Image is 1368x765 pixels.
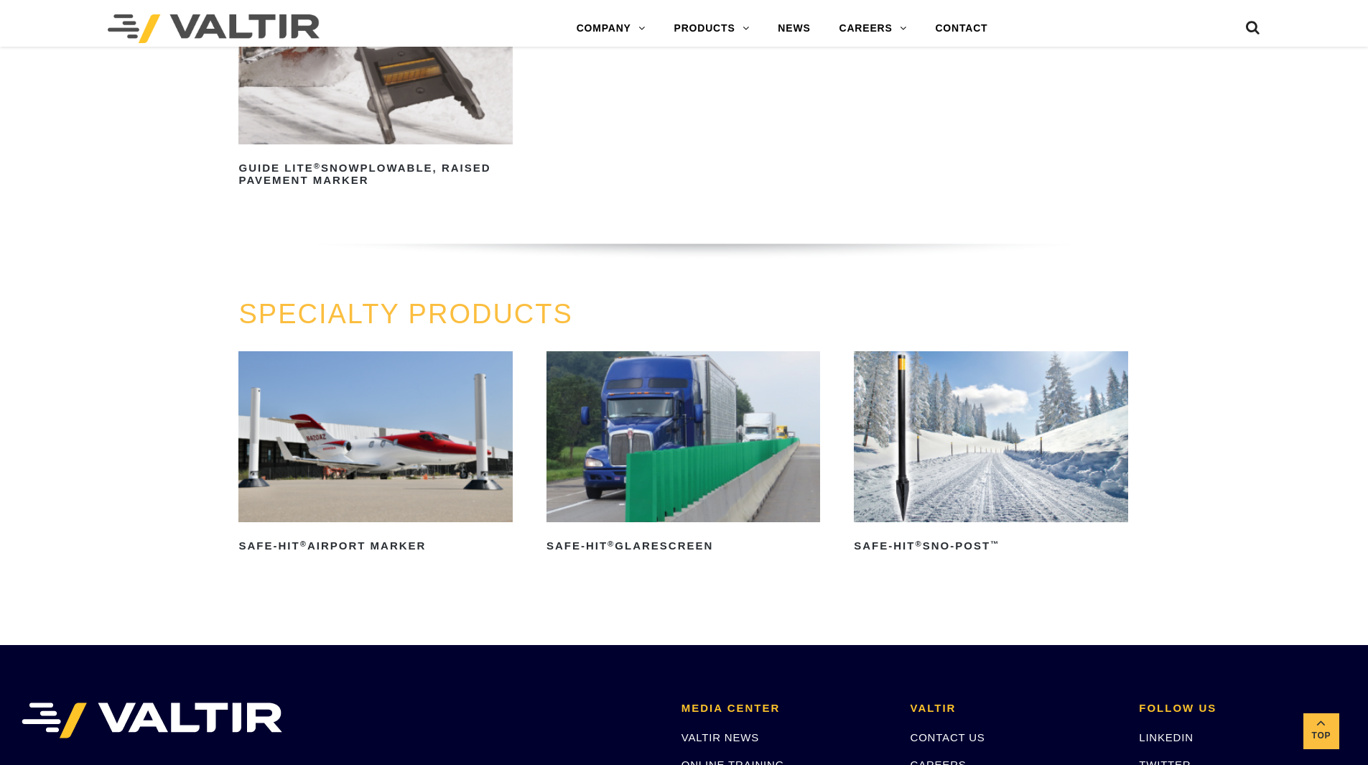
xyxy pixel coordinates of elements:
[546,535,820,558] h2: Safe-Hit Glarescreen
[763,14,824,43] a: NEWS
[911,731,985,743] a: CONTACT US
[546,351,820,558] a: Safe-Hit®Glarescreen
[990,539,1000,548] sup: ™
[1139,731,1193,743] a: LINKEDIN
[825,14,921,43] a: CAREERS
[1303,713,1339,749] a: Top
[681,731,759,743] a: VALTIR NEWS
[238,351,512,558] a: Safe-Hit®Airport Marker
[314,162,321,170] sup: ®
[915,539,922,548] sup: ®
[1139,703,1346,715] h2: FOLLOW US
[854,535,1127,558] h2: Safe-Hit Sno-Post
[854,351,1127,558] a: Safe-Hit®Sno-Post™
[300,539,307,548] sup: ®
[681,703,889,715] h2: MEDIA CENTER
[238,157,512,192] h2: GUIDE LITE Snowplowable, Raised Pavement Marker
[238,535,512,558] h2: Safe-Hit Airport Marker
[911,703,1118,715] h2: VALTIR
[562,14,660,43] a: COMPANY
[608,539,615,548] sup: ®
[238,299,572,329] a: SPECIALTY PRODUCTS
[921,14,1002,43] a: CONTACT
[1303,728,1339,744] span: Top
[660,14,764,43] a: PRODUCTS
[108,14,320,43] img: Valtir
[22,703,282,738] img: VALTIR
